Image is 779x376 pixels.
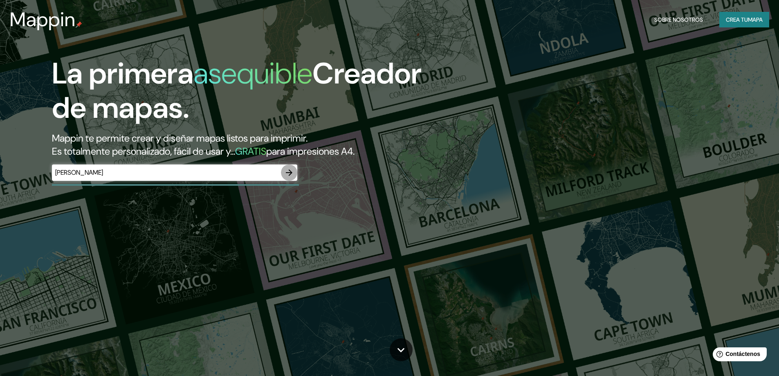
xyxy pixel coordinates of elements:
[76,21,82,28] img: pin de mapeo
[654,16,703,23] font: Sobre nosotros
[235,145,266,158] font: GRATIS
[651,12,706,27] button: Sobre nosotros
[52,54,422,127] font: Creador de mapas.
[266,145,355,158] font: para impresiones A4.
[719,12,769,27] button: Crea tumapa
[52,54,193,92] font: La primera
[52,168,281,177] input: Elige tu lugar favorito
[10,7,76,32] font: Mappin
[726,16,748,23] font: Crea tu
[52,145,235,158] font: Es totalmente personalizado, fácil de usar y...
[706,344,770,367] iframe: Lanzador de widgets de ayuda
[748,16,763,23] font: mapa
[193,54,312,92] font: asequible
[52,132,308,144] font: Mappin te permite crear y diseñar mapas listos para imprimir.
